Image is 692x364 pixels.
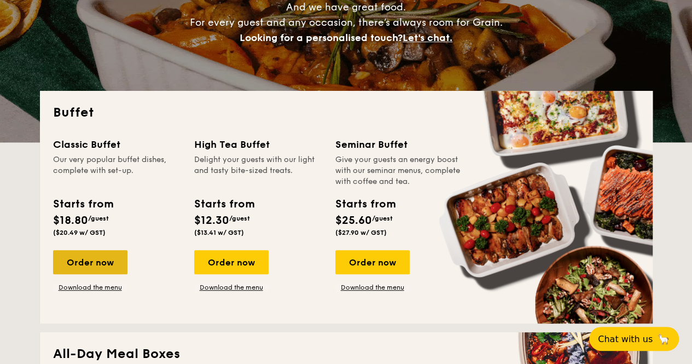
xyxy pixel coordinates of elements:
span: /guest [229,215,250,222]
h2: All-Day Meal Boxes [53,345,639,363]
span: $25.60 [335,214,372,227]
span: Looking for a personalised touch? [240,32,403,44]
div: Order now [335,250,410,274]
span: Chat with us [598,334,653,344]
div: High Tea Buffet [194,137,322,152]
span: ($20.49 w/ GST) [53,229,106,236]
div: Our very popular buffet dishes, complete with set-up. [53,154,181,187]
div: Classic Buffet [53,137,181,152]
span: $18.80 [53,214,88,227]
span: Let's chat. [403,32,452,44]
span: /guest [88,215,109,222]
div: Order now [194,250,269,274]
a: Download the menu [335,283,410,292]
div: Starts from [53,196,113,212]
div: Starts from [194,196,254,212]
div: Order now [53,250,127,274]
div: Starts from [335,196,395,212]
a: Download the menu [53,283,127,292]
span: /guest [372,215,393,222]
div: Give your guests an energy boost with our seminar menus, complete with coffee and tea. [335,154,463,187]
button: Chat with us🦙 [589,327,679,351]
span: $12.30 [194,214,229,227]
div: Seminar Buffet [335,137,463,152]
h2: Buffet [53,104,639,122]
a: Download the menu [194,283,269,292]
span: And we have great food. For every guest and any occasion, there’s always room for Grain. [190,1,503,44]
span: ($27.90 w/ GST) [335,229,387,236]
div: Delight your guests with our light and tasty bite-sized treats. [194,154,322,187]
span: ($13.41 w/ GST) [194,229,244,236]
span: 🦙 [657,333,670,345]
